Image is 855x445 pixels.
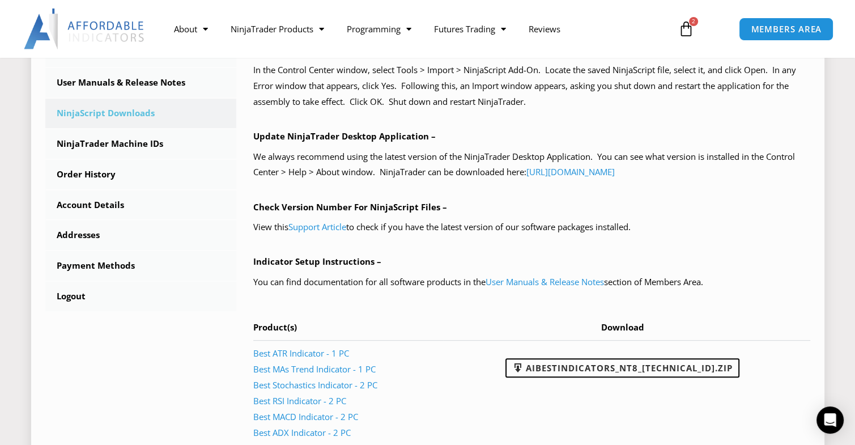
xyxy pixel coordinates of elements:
img: LogoAI | Affordable Indicators – NinjaTrader [24,9,146,49]
a: User Manuals & Release Notes [45,68,237,98]
p: In the Control Center window, select Tools > Import > NinjaScript Add-On. Locate the saved NinjaS... [253,62,810,110]
a: Order History [45,160,237,189]
a: User Manuals & Release Notes [486,276,604,287]
p: You can find documentation for all software products in the section of Members Area. [253,274,810,290]
span: Product(s) [253,321,297,333]
a: Best ADX Indicator - 2 PC [253,427,351,438]
a: Best Stochastics Indicator - 2 PC [253,379,377,391]
a: NinjaScript Downloads [45,99,237,128]
a: [URL][DOMAIN_NAME] [526,166,615,177]
a: Best ATR Indicator - 1 PC [253,347,349,359]
a: Programming [335,16,423,42]
a: Best MACD Indicator - 2 PC [253,411,358,422]
b: Indicator Setup Instructions – [253,256,381,267]
span: MEMBERS AREA [751,25,822,33]
a: NinjaTrader Machine IDs [45,129,237,159]
nav: Menu [163,16,667,42]
a: Best MAs Trend Indicator - 1 PC [253,363,376,375]
a: Addresses [45,221,237,250]
a: Futures Trading [423,16,517,42]
span: Download [601,321,644,333]
a: Reviews [517,16,572,42]
div: Open Intercom Messenger [816,406,844,434]
p: View this to check if you have the latest version of our software packages installed. [253,219,810,235]
a: 2 [661,12,711,45]
a: MEMBERS AREA [739,18,833,41]
b: Update NinjaTrader Desktop Application – [253,130,436,142]
a: AIBestIndicators_NT8_[TECHNICAL_ID].zip [505,358,739,378]
a: About [163,16,219,42]
span: 2 [689,17,698,26]
nav: Account pages [45,37,237,311]
a: Support Article [288,221,346,232]
a: NinjaTrader Products [219,16,335,42]
a: Logout [45,282,237,311]
a: Best RSI Indicator - 2 PC [253,395,346,406]
b: Check Version Number For NinjaScript Files – [253,201,447,213]
p: We always recommend using the latest version of the NinjaTrader Desktop Application. You can see ... [253,149,810,181]
a: Account Details [45,190,237,220]
a: Payment Methods [45,251,237,281]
